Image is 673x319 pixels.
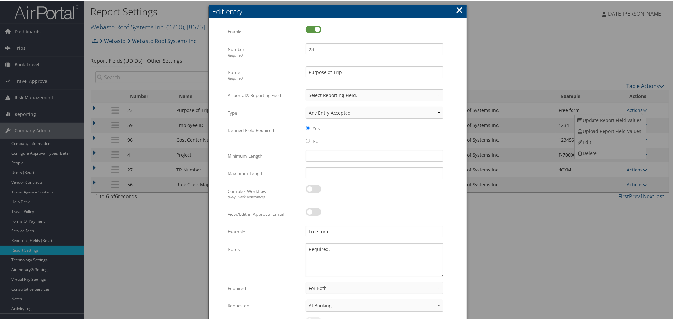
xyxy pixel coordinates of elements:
[228,89,301,101] label: Airportal® Reporting Field
[228,66,301,83] label: Name
[212,6,467,16] div: Edit entry
[228,106,301,118] label: Type
[228,207,301,220] label: View/Edit in Approval Email
[228,43,301,60] label: Number
[228,184,301,202] label: Complex Workflow
[456,3,463,16] button: ×
[228,167,301,179] label: Maximum Length
[313,137,318,144] label: No
[228,25,301,37] label: Enable
[228,299,301,311] label: Requested
[228,75,301,81] div: Required
[228,225,301,237] label: Example
[228,149,301,161] label: Minimum Length
[313,125,320,131] label: Yes
[228,124,301,136] label: Defined Field Required
[228,281,301,294] label: Required
[228,52,301,58] div: Required
[228,194,301,199] div: (Help Desk Assistance)
[228,243,301,255] label: Notes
